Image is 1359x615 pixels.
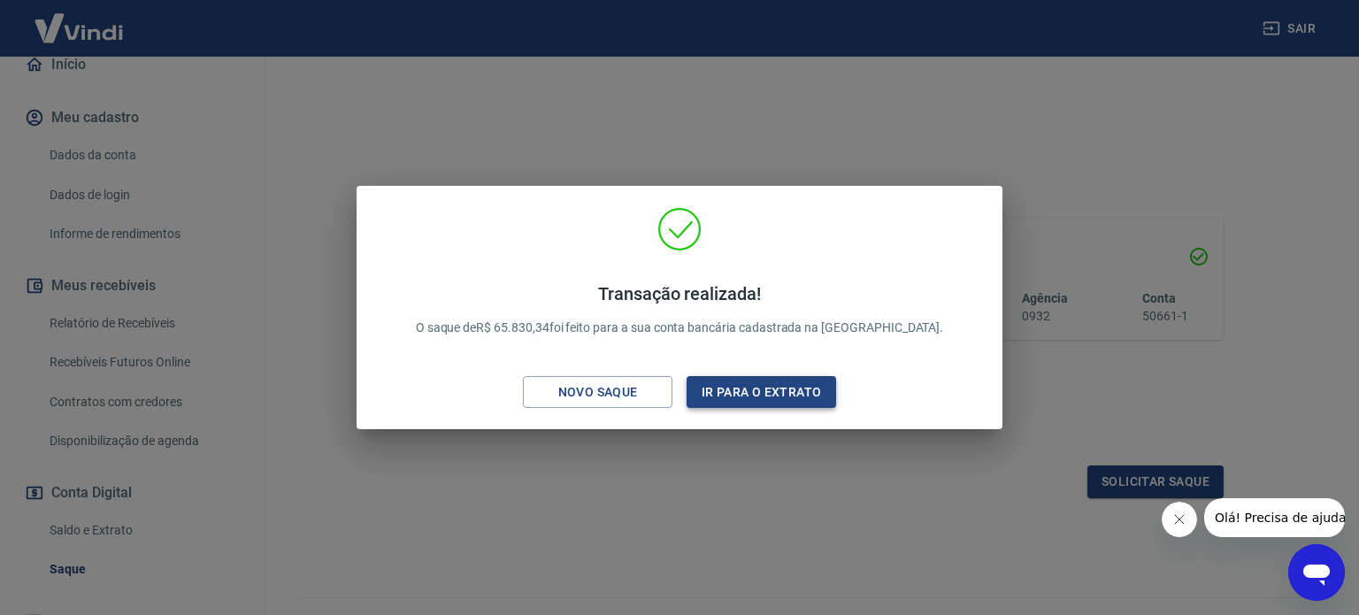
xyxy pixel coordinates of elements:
[1288,544,1345,601] iframe: Botão para abrir a janela de mensagens
[523,376,672,409] button: Novo saque
[537,381,659,404] div: Novo saque
[1204,498,1345,537] iframe: Mensagem da empresa
[416,283,944,304] h4: Transação realizada!
[416,283,944,337] p: O saque de R$ 65.830,34 foi feito para a sua conta bancária cadastrada na [GEOGRAPHIC_DATA].
[687,376,836,409] button: Ir para o extrato
[1162,502,1197,537] iframe: Fechar mensagem
[11,12,149,27] span: Olá! Precisa de ajuda?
